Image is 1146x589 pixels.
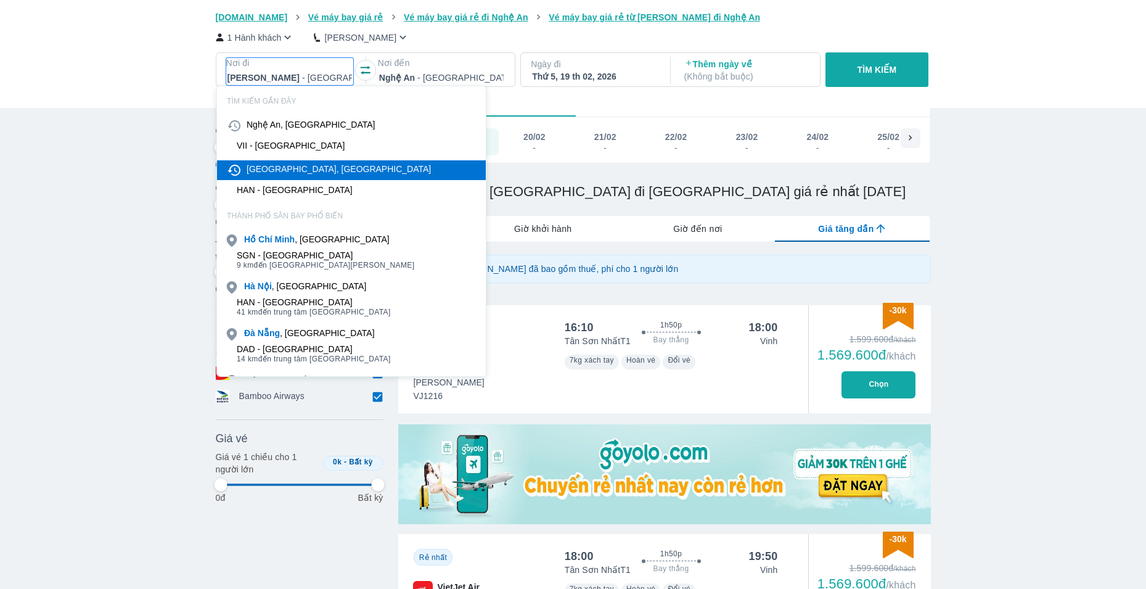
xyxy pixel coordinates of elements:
[237,307,391,317] span: đến trung tâm [GEOGRAPHIC_DATA]
[818,223,874,235] span: Giá tăng dần
[247,118,375,131] div: Nghệ An, [GEOGRAPHIC_DATA]
[227,31,282,44] p: 1 Hành khách
[244,327,375,339] div: , [GEOGRAPHIC_DATA]
[398,424,931,524] img: media-0
[244,328,255,338] b: Đà
[419,553,447,562] span: Rẻ nhất
[237,261,254,270] span: 9 km
[237,355,258,363] span: 14 km
[889,534,906,544] span: -30k
[314,31,409,44] button: [PERSON_NAME]
[216,31,295,44] button: 1 Hành khách
[239,390,305,403] p: Bamboo Airways
[523,131,546,143] div: 20/02
[216,159,238,171] p: 00:00
[531,58,658,70] p: Ngày đi
[344,458,346,466] span: -
[333,458,342,466] span: 0k
[465,216,930,242] div: lab API tabs example
[216,238,301,263] span: Thời gian tổng hành trình
[258,281,272,291] b: Nội
[237,354,391,364] span: đến trung tâm [GEOGRAPHIC_DATA]
[244,375,255,385] b: Đà
[237,308,258,316] span: 41 km
[594,131,616,143] div: 21/02
[274,234,295,244] b: Minh
[565,335,631,347] p: Tân Sơn Nhất T1
[398,183,931,200] h1: Vé máy bay từ [GEOGRAPHIC_DATA] đi [GEOGRAPHIC_DATA] giá rẻ nhất [DATE]
[748,320,777,335] div: 18:00
[216,125,240,137] span: Giờ đi
[595,143,616,153] div: -
[244,374,412,386] div: - Lâm Đồng, [GEOGRAPHIC_DATA]
[748,549,777,564] div: 19:50
[565,564,631,576] p: Tân Sơn Nhất T1
[216,11,931,23] nav: breadcrumb
[883,532,914,558] img: discount
[668,356,690,365] span: Đổi vé
[258,375,271,385] b: Lạt
[308,12,383,22] span: Vé máy bay giá rẻ
[414,390,485,402] span: VJ1216
[673,223,722,235] span: Giờ đến nơi
[807,131,829,143] div: 24/02
[244,233,390,245] div: , [GEOGRAPHIC_DATA]
[244,234,256,244] b: Hồ
[358,492,383,504] p: Bất kỳ
[666,143,687,153] div: -
[216,451,318,476] p: Giá vé 1 chiều cho 1 người lớn
[247,163,431,175] div: [GEOGRAPHIC_DATA], [GEOGRAPHIC_DATA]
[216,431,248,446] span: Giá vé
[217,96,486,106] p: TÌM KIẾM GẦN ĐÂY
[237,141,345,150] div: VII - [GEOGRAPHIC_DATA]
[889,305,906,315] span: -30k
[414,376,485,389] span: [PERSON_NAME]
[760,335,777,347] p: Vinh
[324,31,396,44] p: [PERSON_NAME]
[404,12,528,22] span: Vé máy bay giá rẻ đi Nghệ An
[349,458,373,466] span: Bất kỳ
[825,52,928,87] button: TÌM KIẾM
[886,351,915,361] span: /khách
[570,356,614,365] span: 7kg xách tay
[549,12,760,22] span: Vé máy bay giá rẻ từ [PERSON_NAME] đi Nghệ An
[216,318,263,333] span: Hãng bay
[817,333,916,345] div: 1.599.600đ
[665,131,687,143] div: 22/02
[216,12,288,22] span: [DOMAIN_NAME]
[660,320,682,330] span: 1h50p
[244,280,366,292] div: , [GEOGRAPHIC_DATA]
[422,263,679,275] p: Giá trên [DOMAIN_NAME] đã bao gồm thuế, phí cho 1 người lớn
[378,57,505,69] p: Nơi đến
[217,211,486,221] p: THÀNH PHỐ SÂN BAY PHỔ BIẾN
[532,70,657,83] div: Thứ 5, 19 th 02, 2026
[857,64,897,76] p: TÌM KIẾM
[737,143,758,153] div: -
[226,57,353,69] p: Nơi đi
[258,328,280,338] b: Nẵng
[216,182,249,194] span: Giờ đến
[216,492,226,504] p: 0đ
[524,143,545,153] div: -
[817,348,916,363] div: 1.569.600đ
[883,303,914,329] img: discount
[565,320,594,335] div: 16:10
[736,131,758,143] div: 23/02
[237,185,353,195] div: HAN - [GEOGRAPHIC_DATA]
[216,283,243,295] p: 0 tiếng
[808,143,829,153] div: -
[841,371,915,398] button: Chọn
[244,281,255,291] b: Hà
[258,234,272,244] b: Chí
[237,344,391,354] div: DAD - [GEOGRAPHIC_DATA]
[237,250,415,260] div: SGN - [GEOGRAPHIC_DATA]
[216,216,238,228] p: 00:00
[626,356,656,365] span: Hoàn vé
[877,131,899,143] div: 25/02
[760,564,777,576] p: Vinh
[660,549,682,559] span: 1h50p
[565,549,594,564] div: 18:00
[817,562,916,574] div: 1.599.600đ
[684,70,809,83] p: ( Không bắt buộc )
[237,297,391,307] div: HAN - [GEOGRAPHIC_DATA]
